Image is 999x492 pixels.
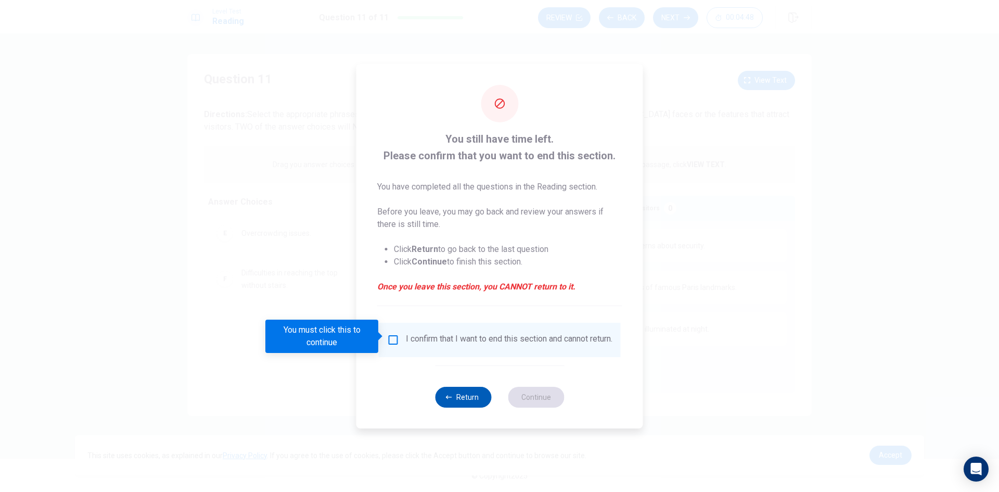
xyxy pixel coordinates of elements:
[394,243,622,256] li: Click to go back to the last question
[377,181,622,193] p: You have completed all the questions in the Reading section.
[406,334,612,346] div: I confirm that I want to end this section and cannot return.
[412,244,438,254] strong: Return
[387,334,400,346] span: You must click this to continue
[964,457,989,482] div: Open Intercom Messenger
[377,206,622,231] p: Before you leave, you may go back and review your answers if there is still time.
[377,281,622,293] em: Once you leave this section, you CANNOT return to it.
[435,387,491,408] button: Return
[412,257,447,267] strong: Continue
[377,131,622,164] span: You still have time left. Please confirm that you want to end this section.
[265,320,378,353] div: You must click this to continue
[508,387,564,408] button: Continue
[394,256,622,268] li: Click to finish this section.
